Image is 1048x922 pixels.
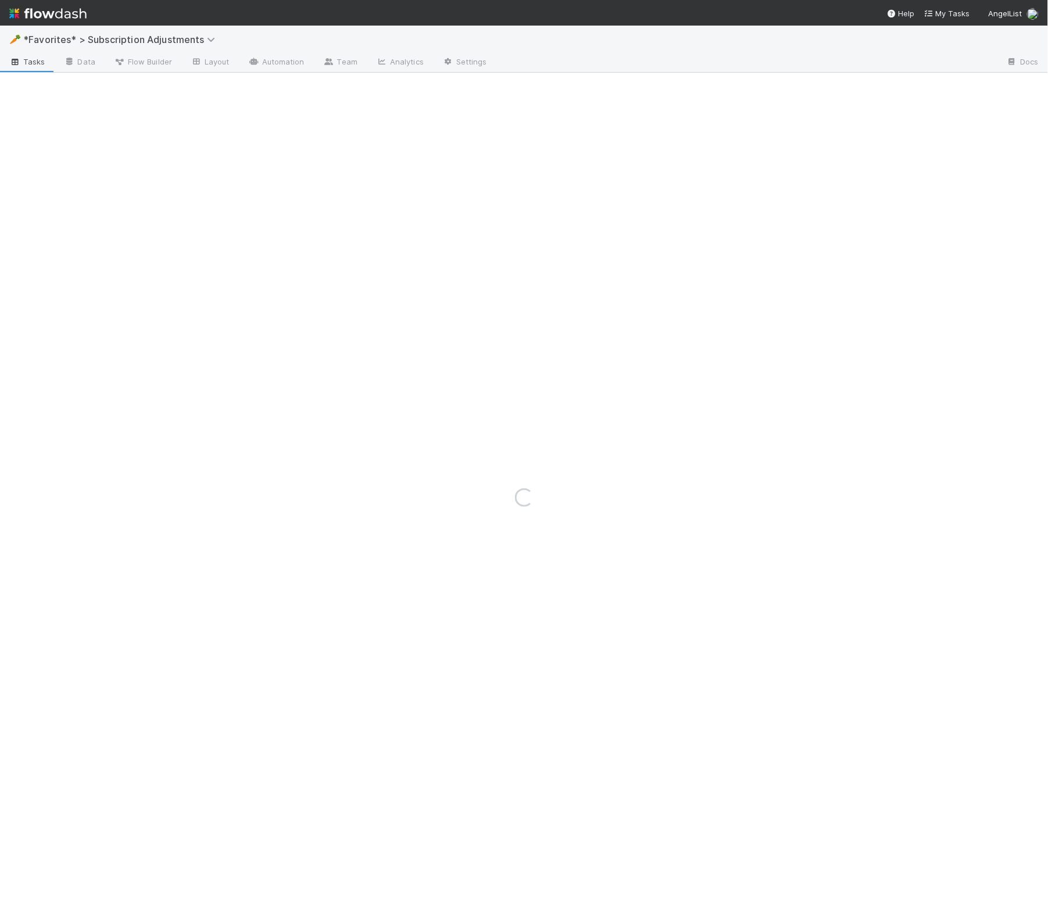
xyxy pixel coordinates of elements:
[924,9,970,18] span: My Tasks
[367,53,433,72] a: Analytics
[1027,8,1039,20] img: avatar_b18de8e2-1483-4e81-aa60-0a3d21592880.png
[9,3,87,23] img: logo-inverted-e16ddd16eac7371096b0.svg
[181,53,239,72] a: Layout
[989,9,1022,18] span: AngelList
[23,34,221,45] span: *Favorites* > Subscription Adjustments
[924,8,970,19] a: My Tasks
[9,34,21,44] span: 🥕
[239,53,314,72] a: Automation
[314,53,367,72] a: Team
[9,56,45,67] span: Tasks
[105,53,181,72] a: Flow Builder
[114,56,172,67] span: Flow Builder
[55,53,105,72] a: Data
[997,53,1048,72] a: Docs
[433,53,496,72] a: Settings
[887,8,915,19] div: Help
